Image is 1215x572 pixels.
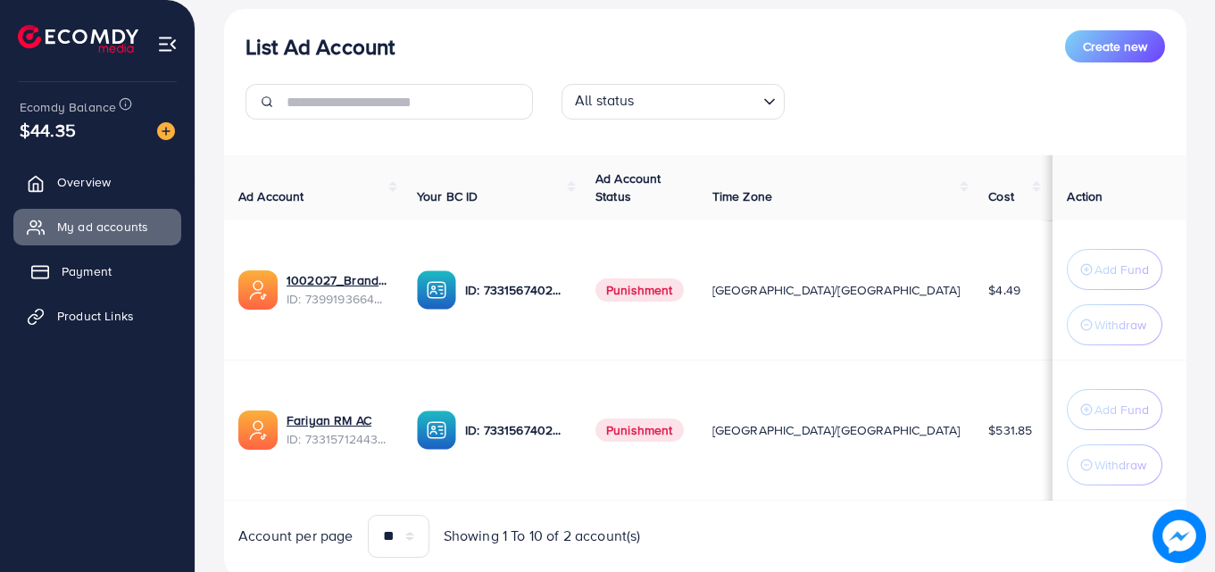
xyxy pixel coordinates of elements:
[1067,187,1103,205] span: Action
[1094,399,1149,420] p: Add Fund
[1094,314,1146,336] p: Withdraw
[595,170,662,205] span: Ad Account Status
[417,410,456,450] img: ic-ba-acc.ded83a64.svg
[640,87,756,115] input: Search for option
[417,187,479,205] span: Your BC ID
[1153,510,1206,563] img: image
[238,270,278,310] img: ic-ads-acc.e4c84228.svg
[13,164,181,200] a: Overview
[20,98,116,116] span: Ecomdy Balance
[1094,259,1149,280] p: Add Fund
[1083,37,1147,55] span: Create new
[287,430,388,448] span: ID: 7331571244346753026
[1094,454,1146,476] p: Withdraw
[1065,30,1165,62] button: Create new
[287,271,388,308] div: <span class='underline'>1002027_Brandstoregrw2_1722759031135</span></br>7399193664313901072
[157,34,178,54] img: menu
[57,307,134,325] span: Product Links
[988,187,1014,205] span: Cost
[20,117,76,143] span: $44.35
[465,279,567,301] p: ID: 7331567402586669057
[13,253,181,289] a: Payment
[712,187,772,205] span: Time Zone
[444,526,641,546] span: Showing 1 To 10 of 2 account(s)
[287,290,388,308] span: ID: 7399193664313901072
[1067,304,1162,345] button: Withdraw
[988,281,1020,299] span: $4.49
[287,411,371,429] a: Fariyan RM AC
[157,122,175,140] img: image
[238,410,278,450] img: ic-ads-acc.e4c84228.svg
[287,411,388,448] div: <span class='underline'>Fariyan RM AC</span></br>7331571244346753026
[712,281,961,299] span: [GEOGRAPHIC_DATA]/[GEOGRAPHIC_DATA]
[62,262,112,280] span: Payment
[1067,249,1162,290] button: Add Fund
[238,187,304,205] span: Ad Account
[13,298,181,334] a: Product Links
[18,25,138,53] img: logo
[57,173,111,191] span: Overview
[562,84,785,120] div: Search for option
[238,526,354,546] span: Account per page
[287,271,388,289] a: 1002027_Brandstoregrw2_1722759031135
[245,34,395,60] h3: List Ad Account
[595,278,684,302] span: Punishment
[571,87,638,115] span: All status
[595,419,684,442] span: Punishment
[13,209,181,245] a: My ad accounts
[417,270,456,310] img: ic-ba-acc.ded83a64.svg
[1067,389,1162,430] button: Add Fund
[57,218,148,236] span: My ad accounts
[712,421,961,439] span: [GEOGRAPHIC_DATA]/[GEOGRAPHIC_DATA]
[1067,444,1162,485] button: Withdraw
[465,419,567,441] p: ID: 7331567402586669057
[988,421,1032,439] span: $531.85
